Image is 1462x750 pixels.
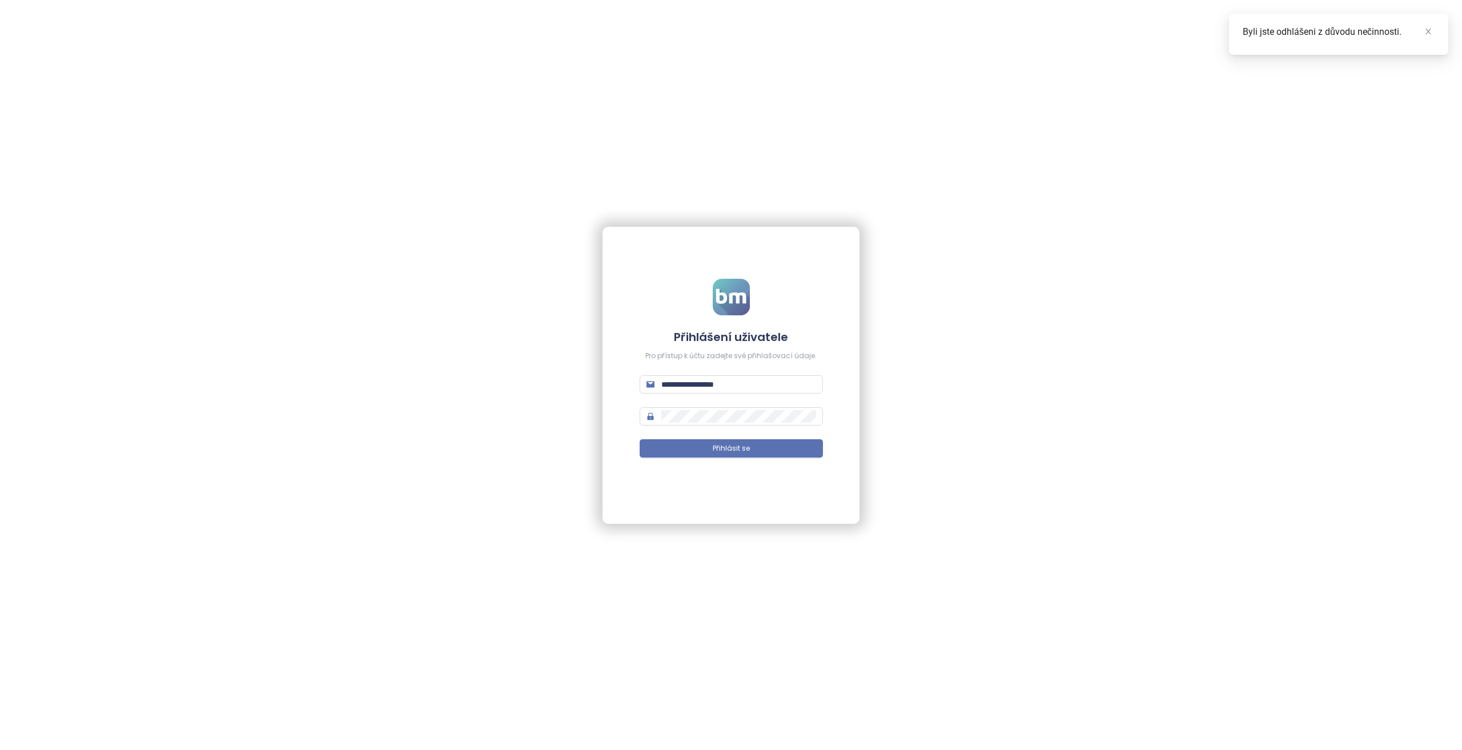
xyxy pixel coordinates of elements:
[640,329,823,345] h4: Přihlášení uživatele
[640,439,823,458] button: Přihlásit se
[646,380,654,388] span: mail
[713,279,750,315] img: logo
[713,443,750,454] span: Přihlásit se
[640,351,823,362] div: Pro přístup k účtu zadejte své přihlašovací údaje.
[646,412,654,420] span: lock
[1243,25,1435,39] div: Byli jste odhlášeni z důvodu nečinnosti.
[1424,27,1432,35] span: close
